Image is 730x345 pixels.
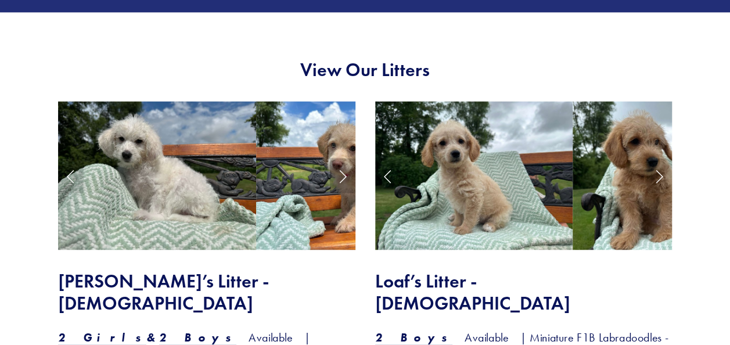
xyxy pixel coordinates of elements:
a: Next Slide [646,158,672,193]
h2: Loaf’s Litter - [DEMOGRAPHIC_DATA] [375,269,673,314]
a: Next Slide [330,158,355,193]
a: 2 Girls [58,330,146,345]
img: Honeybun 8.jpg [375,101,573,250]
a: 2 Boys [159,330,237,345]
em: & [146,330,159,344]
a: Previous Slide [375,158,401,193]
a: 2 Boys [375,330,453,345]
em: 2 Boys [159,330,237,344]
em: 2 Girls [58,330,146,344]
img: Rey 10.jpg [58,101,256,250]
img: Padmé Amidala 11.jpg [256,101,454,250]
h2: [PERSON_NAME]’s Litter - [DEMOGRAPHIC_DATA] [58,269,355,314]
a: Previous Slide [58,158,84,193]
h2: View Our Litters [58,59,672,81]
em: 2 Boys [375,330,453,344]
